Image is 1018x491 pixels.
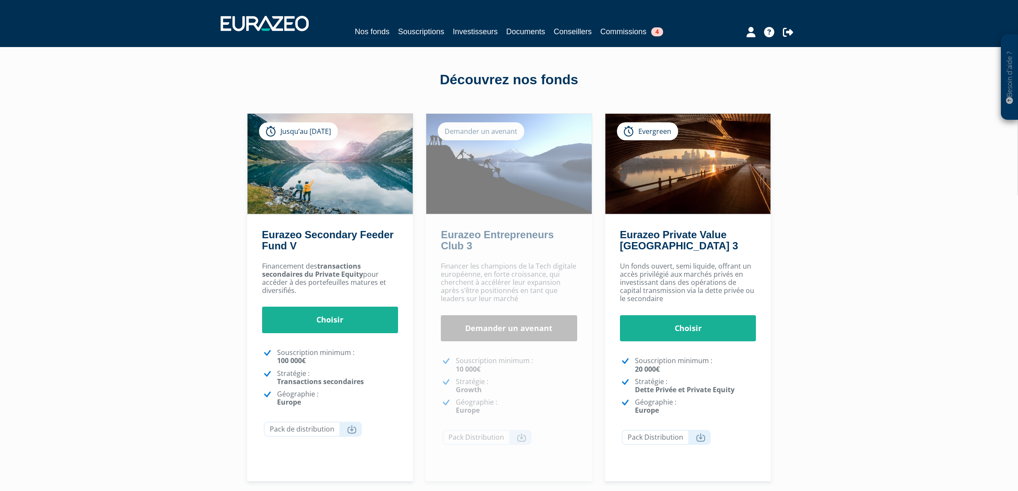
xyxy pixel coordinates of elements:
[605,114,771,214] img: Eurazeo Private Value Europe 3
[600,26,663,38] a: Commissions4
[441,229,554,251] a: Eurazeo Entrepreneurs Club 3
[1005,39,1015,116] p: Besoin d'aide ?
[635,357,756,373] p: Souscription minimum :
[441,262,577,303] p: Financer les champions de la Tech digitale européenne, en forte croissance, qui cherchent à accél...
[248,114,413,214] img: Eurazeo Secondary Feeder Fund V
[264,422,362,437] a: Pack de distribution
[441,315,577,342] a: Demander un avenant
[456,405,480,415] strong: Europe
[262,262,398,295] p: Financement des pour accéder à des portefeuilles matures et diversifiés.
[277,370,398,386] p: Stratégie :
[651,27,663,36] span: 4
[456,378,577,394] p: Stratégie :
[221,16,309,31] img: 1732889491-logotype_eurazeo_blanc_rvb.png
[277,397,301,407] strong: Europe
[277,349,398,365] p: Souscription minimum :
[620,262,756,303] p: Un fonds ouvert, semi liquide, offrant un accès privilégié aux marchés privés en investissant dan...
[635,385,735,394] strong: Dette Privée et Private Equity
[554,26,592,38] a: Conseillers
[277,377,364,386] strong: Transactions secondaires
[620,315,756,342] a: Choisir
[266,70,753,90] div: Découvrez nos fonds
[453,26,498,38] a: Investisseurs
[456,357,577,373] p: Souscription minimum :
[277,390,398,406] p: Géographie :
[438,122,524,140] div: Demander un avenant
[398,26,444,38] a: Souscriptions
[622,430,711,445] a: Pack Distribution
[355,26,389,39] a: Nos fonds
[635,364,660,374] strong: 20 000€
[635,405,659,415] strong: Europe
[456,398,577,414] p: Géographie :
[620,229,738,251] a: Eurazeo Private Value [GEOGRAPHIC_DATA] 3
[426,114,592,214] img: Eurazeo Entrepreneurs Club 3
[277,356,306,365] strong: 100 000€
[456,364,481,374] strong: 10 000€
[635,378,756,394] p: Stratégie :
[262,261,363,279] strong: transactions secondaires du Private Equity
[262,307,398,333] a: Choisir
[443,430,531,445] a: Pack Distribution
[506,26,545,38] a: Documents
[456,385,482,394] strong: Growth
[617,122,678,140] div: Evergreen
[635,398,756,414] p: Géographie :
[262,229,394,251] a: Eurazeo Secondary Feeder Fund V
[259,122,338,140] div: Jusqu’au [DATE]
